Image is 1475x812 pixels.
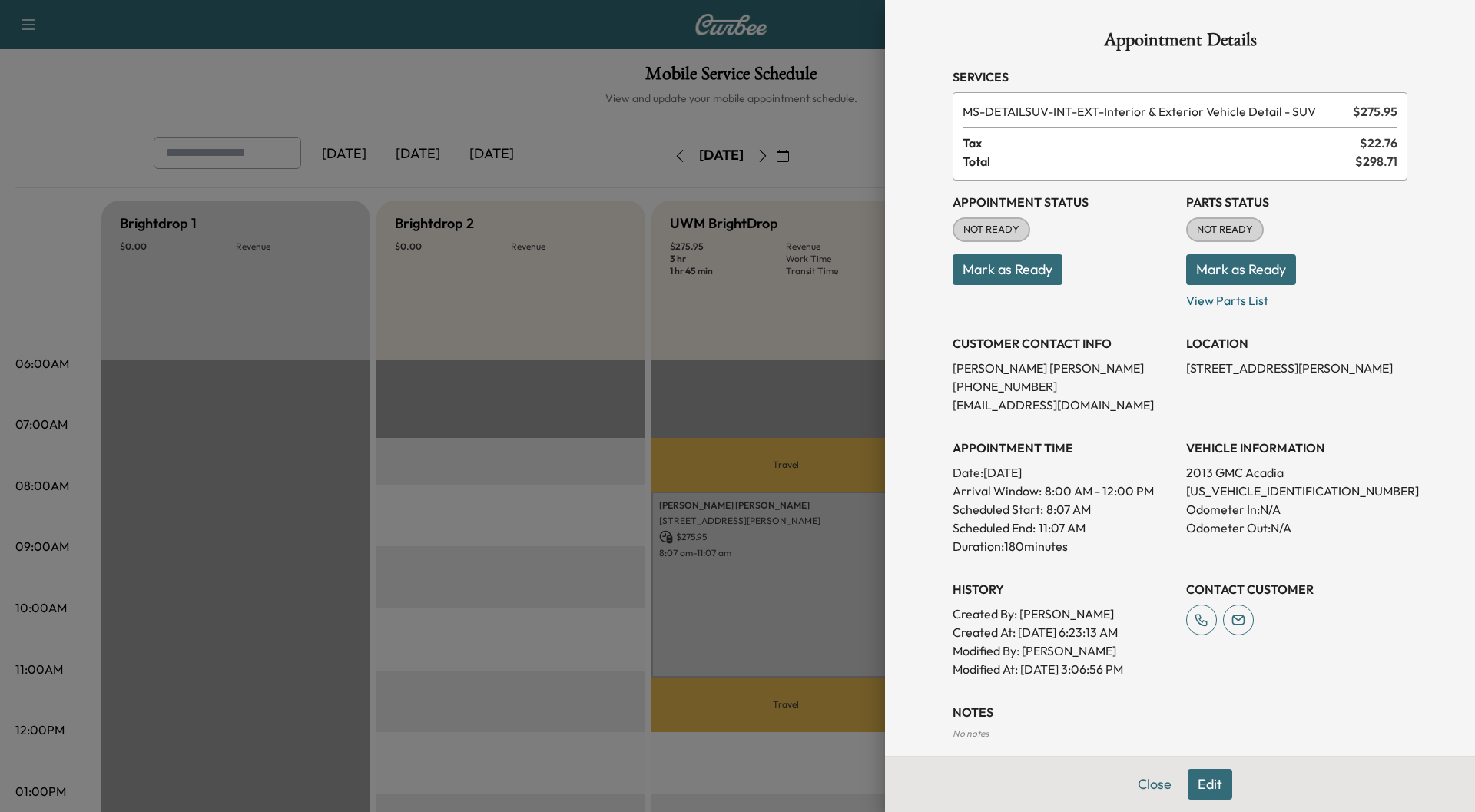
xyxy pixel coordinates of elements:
p: Arrival Window: [953,482,1174,500]
p: Duration: 180 minutes [953,537,1174,555]
p: Scheduled End: [953,519,1036,537]
p: [EMAIL_ADDRESS][DOMAIN_NAME] [953,396,1174,414]
p: 2013 GMC Acadia [1186,463,1407,482]
h3: APPOINTMENT TIME [953,439,1174,457]
p: 8:07 AM [1046,500,1091,519]
p: Scheduled Start: [953,500,1043,519]
span: NOT READY [1188,222,1262,237]
span: Tax [963,134,1360,152]
p: Date: [DATE] [953,463,1174,482]
span: $ 22.76 [1360,134,1397,152]
p: Odometer Out: N/A [1186,519,1407,537]
h1: Appointment Details [953,31,1407,55]
h3: History [953,580,1174,598]
p: 11:07 AM [1039,519,1086,537]
p: [US_VEHICLE_IDENTIFICATION_NUMBER] [1186,482,1407,500]
h3: Appointment Status [953,193,1174,211]
button: Close [1128,769,1182,800]
button: Edit [1188,769,1232,800]
h3: LOCATION [1186,334,1407,353]
p: Modified By : [PERSON_NAME] [953,641,1174,660]
p: [PERSON_NAME] [PERSON_NAME] [953,359,1174,377]
p: Odometer In: N/A [1186,500,1407,519]
span: $ 275.95 [1353,102,1397,121]
p: Created By : [PERSON_NAME] [953,605,1174,623]
h3: Parts Status [1186,193,1407,211]
p: Modified At : [DATE] 3:06:56 PM [953,660,1174,678]
h3: CONTACT CUSTOMER [1186,580,1407,598]
button: Mark as Ready [1186,254,1296,285]
span: 8:00 AM - 12:00 PM [1045,482,1154,500]
span: Interior & Exterior Vehicle Detail - SUV [963,102,1347,121]
div: No notes [953,727,1407,740]
p: [STREET_ADDRESS][PERSON_NAME] [1186,359,1407,377]
span: Total [963,152,1355,171]
span: $ 298.71 [1355,152,1397,171]
h3: VEHICLE INFORMATION [1186,439,1407,457]
button: Mark as Ready [953,254,1062,285]
h3: Services [953,68,1407,86]
p: Created At : [DATE] 6:23:13 AM [953,623,1174,641]
p: View Parts List [1186,285,1407,310]
h3: CUSTOMER CONTACT INFO [953,334,1174,353]
span: NOT READY [954,222,1029,237]
p: [PHONE_NUMBER] [953,377,1174,396]
h3: NOTES [953,703,1407,721]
